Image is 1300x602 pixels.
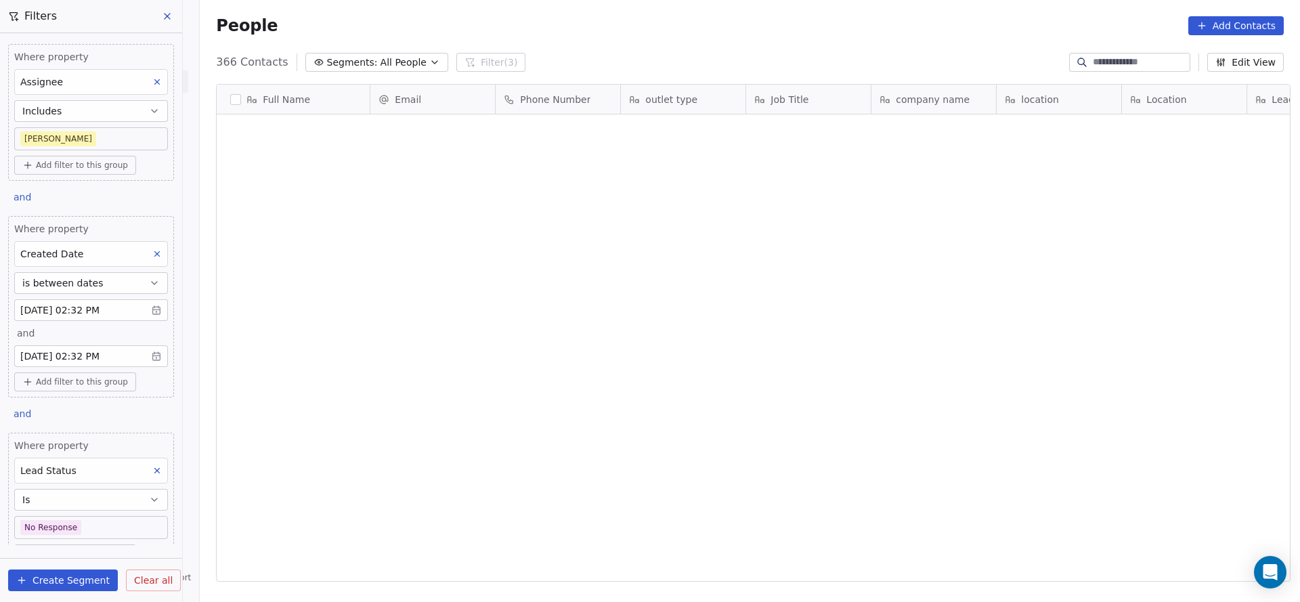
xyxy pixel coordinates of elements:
button: Edit View [1207,53,1284,72]
div: Email [370,85,495,114]
span: Phone Number [520,93,590,106]
span: company name [896,93,970,106]
span: Full Name [263,93,310,106]
span: People [216,16,278,36]
button: Filter(3) [456,53,526,72]
span: outlet type [645,93,697,106]
div: Job Title [746,85,871,114]
span: Location [1146,93,1186,106]
div: Location [1122,85,1247,114]
div: company name [871,85,996,114]
div: Full Name [217,85,370,114]
div: Open Intercom Messenger [1254,556,1286,588]
div: grid [217,114,370,582]
button: Add Contacts [1188,16,1284,35]
span: Job Title [771,93,808,106]
span: 366 Contacts [216,54,288,70]
div: location [997,85,1121,114]
div: Phone Number [496,85,620,114]
span: Segments: [327,56,378,70]
span: All People [381,56,427,70]
div: outlet type [621,85,745,114]
span: location [1021,93,1059,106]
span: Email [395,93,421,106]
